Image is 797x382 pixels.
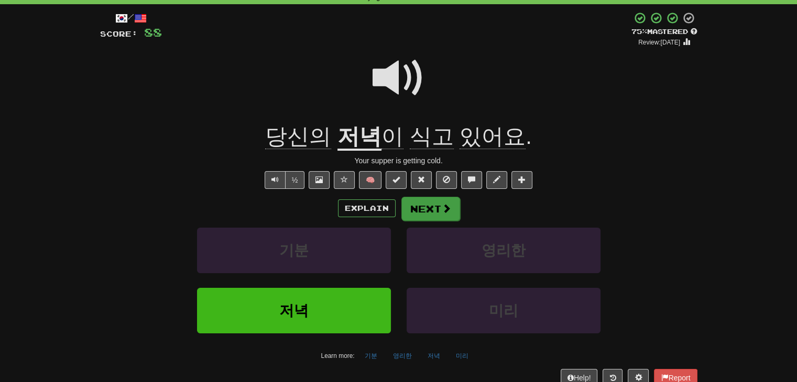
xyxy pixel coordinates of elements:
[100,155,697,166] div: Your supper is getting cold.
[334,171,355,189] button: Favorite sentence (alt+f)
[263,171,305,189] div: Text-to-speech controls
[631,27,647,36] span: 75 %
[359,171,381,189] button: 🧠
[482,242,526,259] span: 영리한
[401,197,460,221] button: Next
[407,288,601,333] button: 미리
[279,302,309,319] span: 저녁
[197,288,391,333] button: 저녁
[359,348,383,364] button: 기분
[460,124,526,149] span: 있어요
[386,171,407,189] button: Set this sentence to 100% Mastered (alt+m)
[450,348,474,364] button: 미리
[197,228,391,273] button: 기분
[387,348,418,364] button: 영리한
[631,27,697,37] div: Mastered
[381,124,403,149] span: 이
[511,171,532,189] button: Add to collection (alt+a)
[638,39,680,46] small: Review: [DATE]
[321,352,354,359] small: Learn more:
[422,348,446,364] button: 저녁
[285,171,305,189] button: ½
[279,242,309,259] span: 기분
[407,228,601,273] button: 영리한
[410,124,454,149] span: 식고
[309,171,330,189] button: Show image (alt+x)
[486,171,507,189] button: Edit sentence (alt+d)
[338,199,396,217] button: Explain
[265,171,286,189] button: Play sentence audio (ctl+space)
[265,124,331,149] span: 당신의
[489,302,518,319] span: 미리
[411,171,432,189] button: Reset to 0% Mastered (alt+r)
[100,29,138,38] span: Score:
[436,171,457,189] button: Ignore sentence (alt+i)
[100,12,162,25] div: /
[381,124,532,149] span: .
[144,26,162,39] span: 88
[461,171,482,189] button: Discuss sentence (alt+u)
[337,124,381,151] u: 저녁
